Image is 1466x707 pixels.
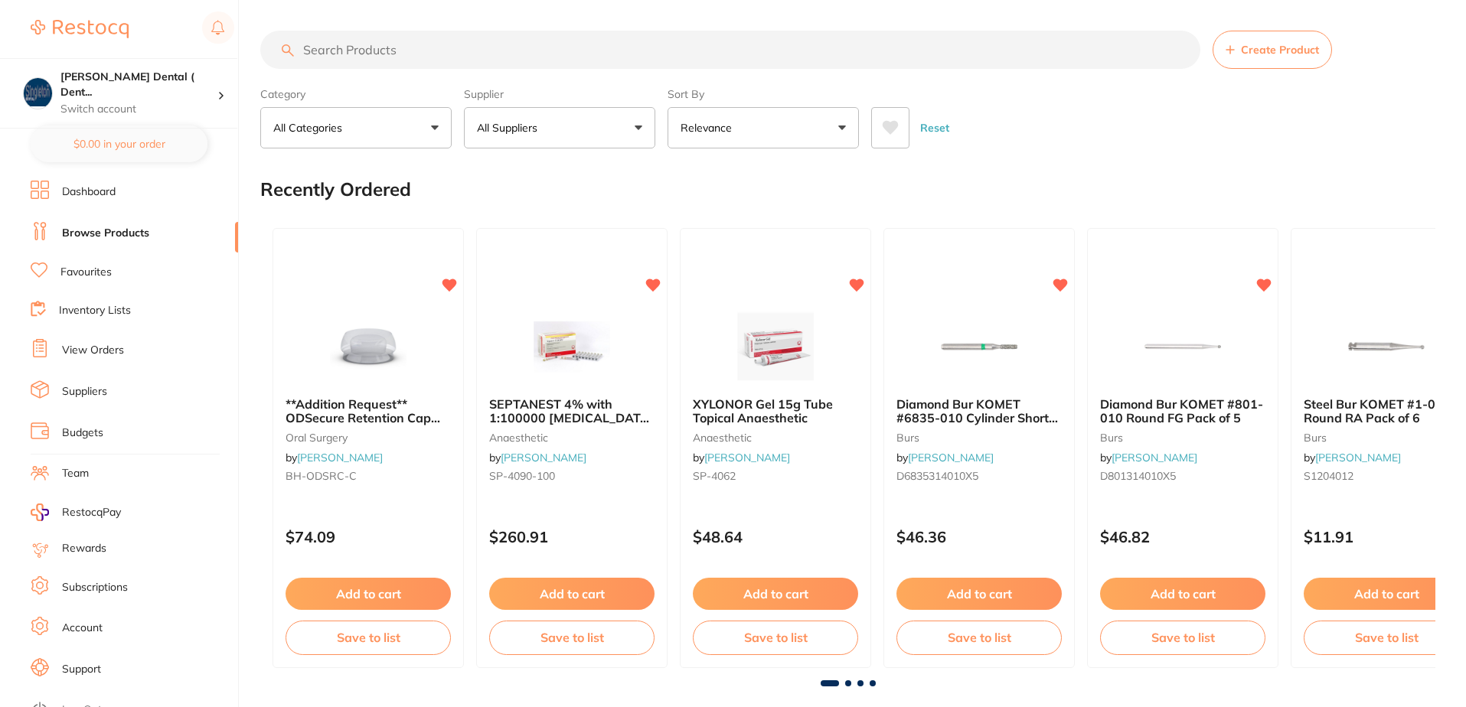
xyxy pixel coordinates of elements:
[477,120,544,135] p: All Suppliers
[260,87,452,101] label: Category
[62,384,107,399] a: Suppliers
[693,528,858,546] p: $48.64
[31,20,129,38] img: Restocq Logo
[1241,44,1319,56] span: Create Product
[1100,621,1265,654] button: Save to list
[489,470,655,482] small: SP-4090-100
[1112,451,1197,464] a: [PERSON_NAME]
[693,397,858,425] b: XYLONOR Gel 15g Tube Topical Anaesthetic
[681,120,738,135] p: Relevance
[896,432,1062,444] small: burs
[31,11,129,47] a: Restocq Logo
[62,226,149,241] a: Browse Products
[273,120,348,135] p: All Categories
[908,451,994,464] a: [PERSON_NAME]
[1100,432,1265,444] small: burs
[489,451,586,464] span: by
[489,578,655,610] button: Add to cart
[62,343,124,358] a: View Orders
[693,621,858,654] button: Save to list
[1304,451,1401,464] span: by
[62,662,101,677] a: Support
[464,87,655,101] label: Supplier
[31,125,207,162] button: $0.00 in your order
[59,303,131,318] a: Inventory Lists
[1315,451,1401,464] a: [PERSON_NAME]
[464,107,655,148] button: All Suppliers
[24,78,52,106] img: Singleton Dental ( DentalTown 8 Pty Ltd)
[286,528,451,546] p: $74.09
[1133,308,1233,385] img: Diamond Bur KOMET #801-010 Round FG Pack of 5
[297,451,383,464] a: [PERSON_NAME]
[896,397,1062,425] b: Diamond Bur KOMET #6835-010 Cylinder Short Coarse FG x 5
[489,621,655,654] button: Save to list
[286,451,383,464] span: by
[704,451,790,464] a: [PERSON_NAME]
[896,470,1062,482] small: D6835314010X5
[668,87,859,101] label: Sort By
[489,397,655,425] b: SEPTANEST 4% with 1:100000 adrenalin 2.2ml 2xBox 50 GOLD
[896,451,994,464] span: by
[522,308,622,385] img: SEPTANEST 4% with 1:100000 adrenalin 2.2ml 2xBox 50 GOLD
[62,580,128,595] a: Subscriptions
[896,621,1062,654] button: Save to list
[896,578,1062,610] button: Add to cart
[1100,528,1265,546] p: $46.82
[693,432,858,444] small: anaesthetic
[62,541,106,556] a: Rewards
[62,425,103,441] a: Budgets
[260,31,1200,69] input: Search Products
[489,432,655,444] small: anaesthetic
[260,107,452,148] button: All Categories
[693,470,858,482] small: SP-4062
[916,107,954,148] button: Reset
[286,621,451,654] button: Save to list
[62,505,121,520] span: RestocqPay
[693,451,790,464] span: by
[60,70,217,99] h4: Singleton Dental ( DentalTown 8 Pty Ltd)
[62,466,89,481] a: Team
[489,528,655,546] p: $260.91
[929,308,1029,385] img: Diamond Bur KOMET #6835-010 Cylinder Short Coarse FG x 5
[31,503,121,521] a: RestocqPay
[62,184,116,200] a: Dashboard
[896,528,1062,546] p: $46.36
[1100,578,1265,610] button: Add to cart
[693,578,858,610] button: Add to cart
[318,308,418,385] img: **Addition Request** ODSecure Retention Cap Insert Clear Standard - 4 pack
[62,621,103,636] a: Account
[31,503,49,521] img: RestocqPay
[668,107,859,148] button: Relevance
[60,265,112,280] a: Favourites
[1100,451,1197,464] span: by
[501,451,586,464] a: [PERSON_NAME]
[286,432,451,444] small: oral surgery
[260,179,411,200] h2: Recently Ordered
[1213,31,1332,69] button: Create Product
[1100,397,1265,425] b: Diamond Bur KOMET #801-010 Round FG Pack of 5
[286,578,451,610] button: Add to cart
[286,470,451,482] small: BH-ODSRC-C
[726,308,825,385] img: XYLONOR Gel 15g Tube Topical Anaesthetic
[60,102,217,117] p: Switch account
[1100,470,1265,482] small: D801314010X5
[286,397,451,425] b: **Addition Request** ODSecure Retention Cap Insert Clear Standard - 4 pack
[1337,308,1436,385] img: Steel Bur KOMET #1-012 Round RA Pack of 6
